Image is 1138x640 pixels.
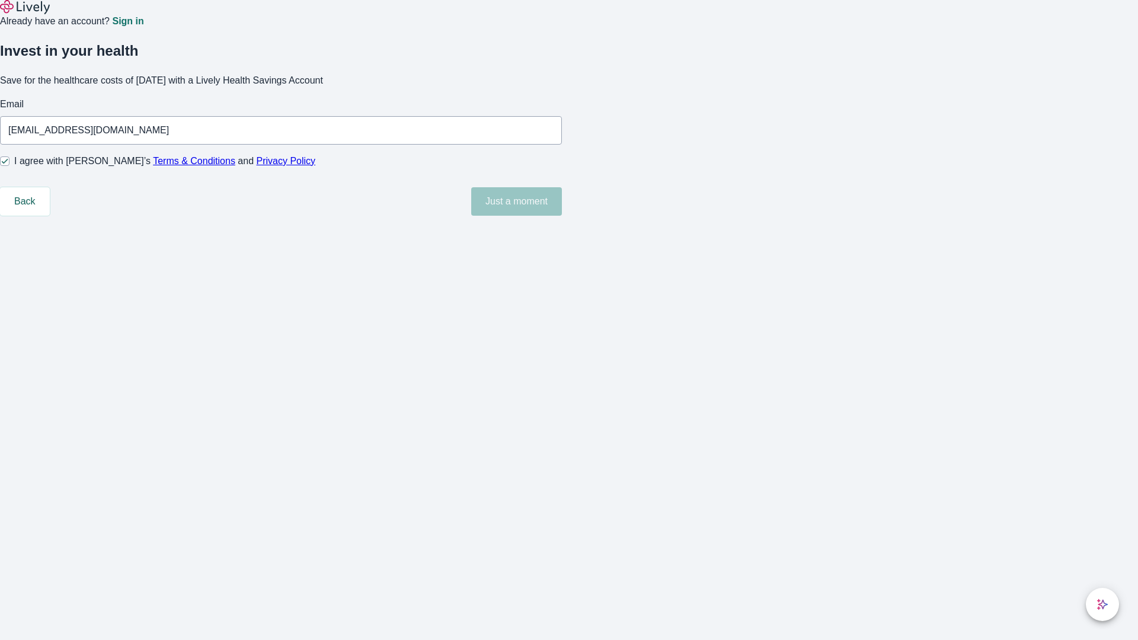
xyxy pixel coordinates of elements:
a: Terms & Conditions [153,156,235,166]
a: Sign in [112,17,143,26]
a: Privacy Policy [257,156,316,166]
button: chat [1086,588,1119,621]
span: I agree with [PERSON_NAME]’s and [14,154,315,168]
svg: Lively AI Assistant [1097,599,1108,610]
